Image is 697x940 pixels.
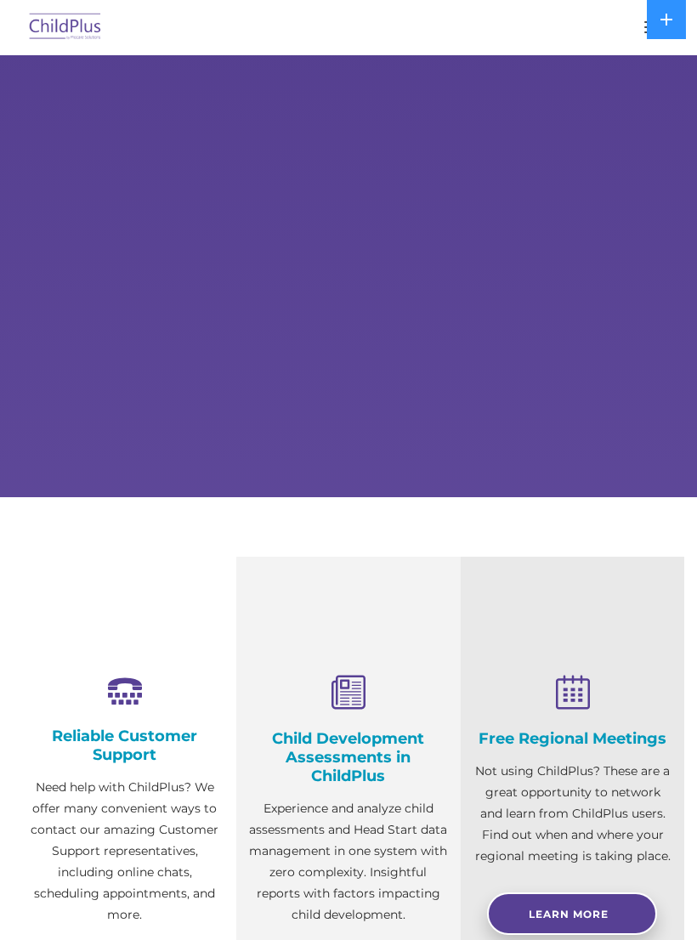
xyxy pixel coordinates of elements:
[25,777,224,926] p: Need help with ChildPlus? We offer many convenient ways to contact our amazing Customer Support r...
[487,892,657,935] a: Learn More
[473,729,671,748] h4: Free Regional Meetings
[25,727,224,764] h4: Reliable Customer Support
[249,729,447,785] h4: Child Development Assessments in ChildPlus
[25,8,105,48] img: ChildPlus by Procare Solutions
[473,761,671,867] p: Not using ChildPlus? These are a great opportunity to network and learn from ChildPlus users. Fin...
[529,908,609,920] span: Learn More
[249,798,447,926] p: Experience and analyze child assessments and Head Start data management in one system with zero c...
